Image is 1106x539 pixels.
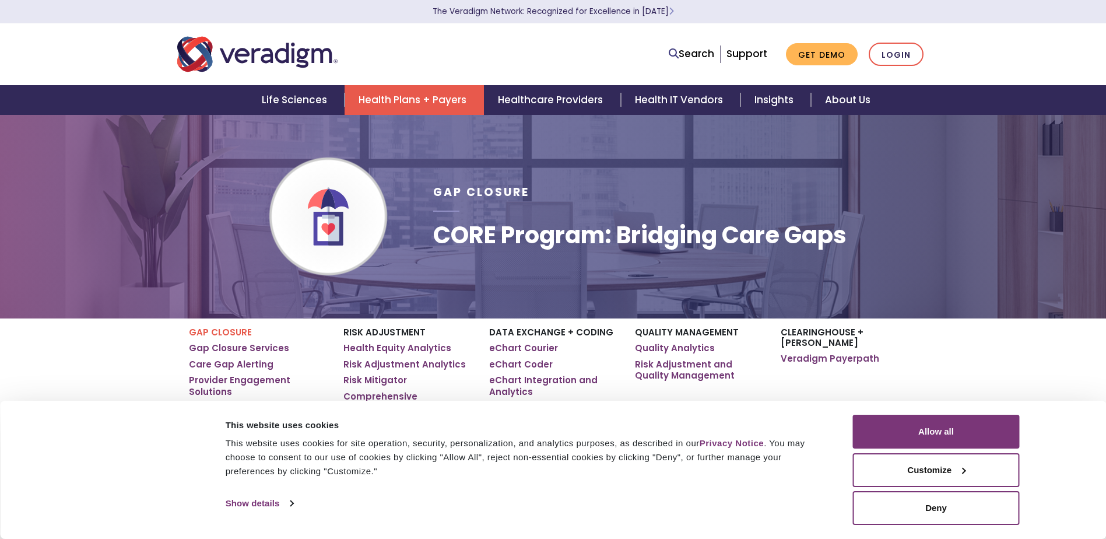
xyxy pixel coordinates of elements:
a: Privacy Notice [700,438,764,448]
a: Login [869,43,924,66]
button: Allow all [853,415,1020,449]
a: Gap Closure Services [189,342,289,354]
a: eChart Coder [489,359,553,370]
div: This website uses cookies [226,418,827,432]
a: eChart Courier [489,342,558,354]
a: About Us [811,85,884,115]
a: The Veradigm Network: Recognized for Excellence in [DATE]Learn More [433,6,674,17]
a: Provider Engagement Solutions [189,374,326,397]
img: Veradigm logo [177,35,338,73]
a: eChart Integration and Analytics [489,374,617,397]
a: Risk Mitigator [343,374,407,386]
a: Get Demo [786,43,858,66]
a: Risk Adjustment and Quality Management [635,359,763,381]
button: Deny [853,491,1020,525]
a: Support [726,47,767,61]
a: Comprehensive Submissions [343,391,472,414]
span: Gap Closure [433,184,529,200]
a: Quality Analytics [635,342,715,354]
a: Risk Adjustment Analytics [343,359,466,370]
a: Show details [226,495,293,512]
div: This website uses cookies for site operation, security, personalization, and analytics purposes, ... [226,436,827,478]
a: Insights [740,85,811,115]
a: Healthcare Providers [484,85,620,115]
a: Care Gap Alerting [189,359,273,370]
a: Health Equity Analytics [343,342,451,354]
a: Health Plans + Payers [345,85,484,115]
h1: CORE Program: Bridging Care Gaps [433,221,847,249]
a: Veradigm Payerpath [781,353,879,365]
a: Health IT Vendors [621,85,740,115]
a: Life Sciences [248,85,345,115]
span: Learn More [669,6,674,17]
a: Search [669,46,714,62]
button: Customize [853,453,1020,487]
